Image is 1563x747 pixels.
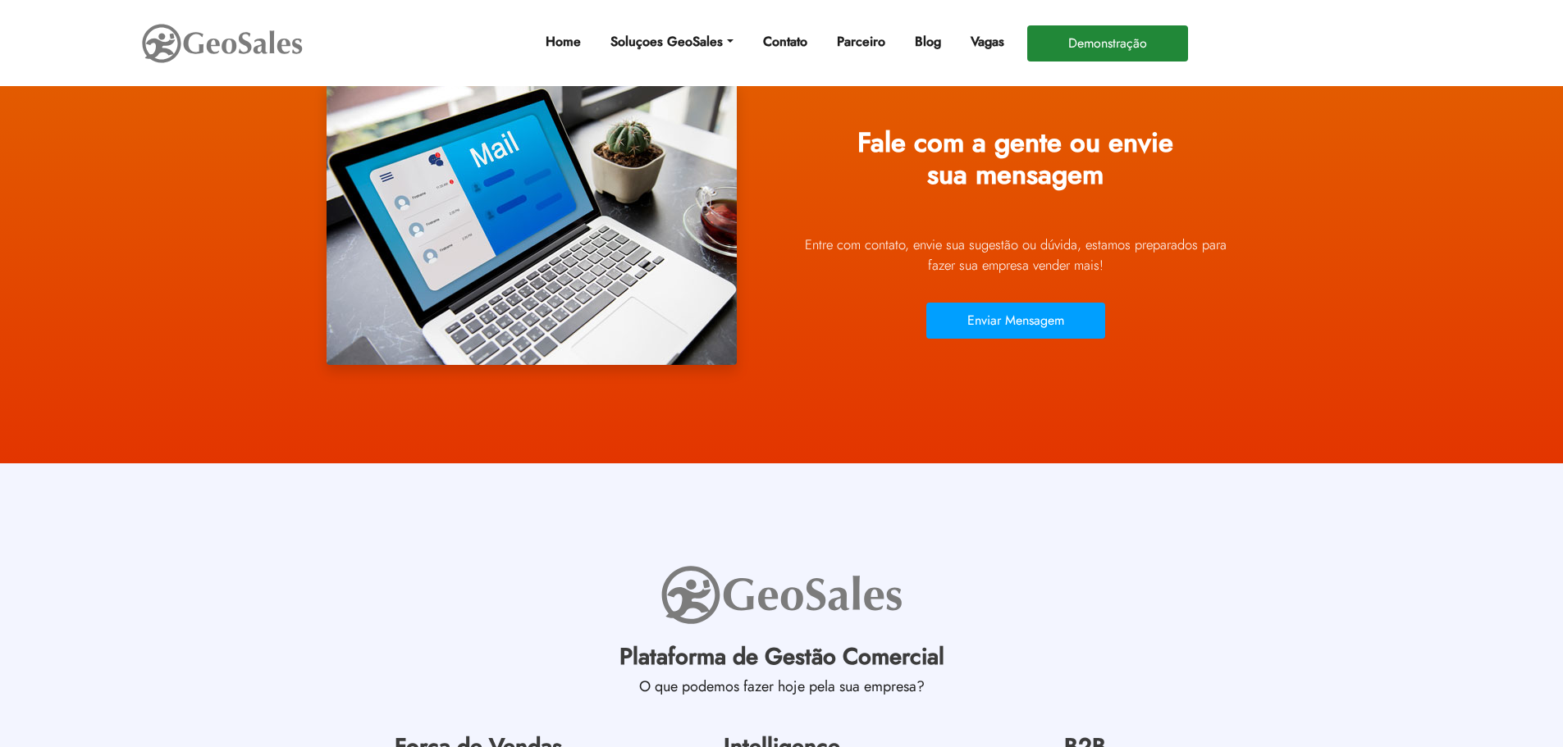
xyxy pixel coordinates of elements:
img: Enviar email [327,82,737,365]
img: GeoSales [659,562,905,628]
a: Home [539,25,587,58]
a: Blog [908,25,948,58]
p: Entre com contato, envie sua sugestão ou dúvida, estamos preparados para fazer sua empresa vender... [794,235,1237,276]
a: Parceiro [830,25,892,58]
button: Demonstração [1027,25,1188,61]
h3: O que podemos fazer hoje pela sua empresa? [327,678,1237,704]
img: GeoSales [140,20,304,66]
h2: Plataforma de Gestão Comercial [327,643,1237,679]
h1: Fale com a gente ou envie sua mensagem [794,115,1237,216]
a: Contato [756,25,814,58]
a: Vagas [964,25,1011,58]
button: Enviar Mensagem [926,303,1105,339]
a: Soluçoes GeoSales [604,25,739,58]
